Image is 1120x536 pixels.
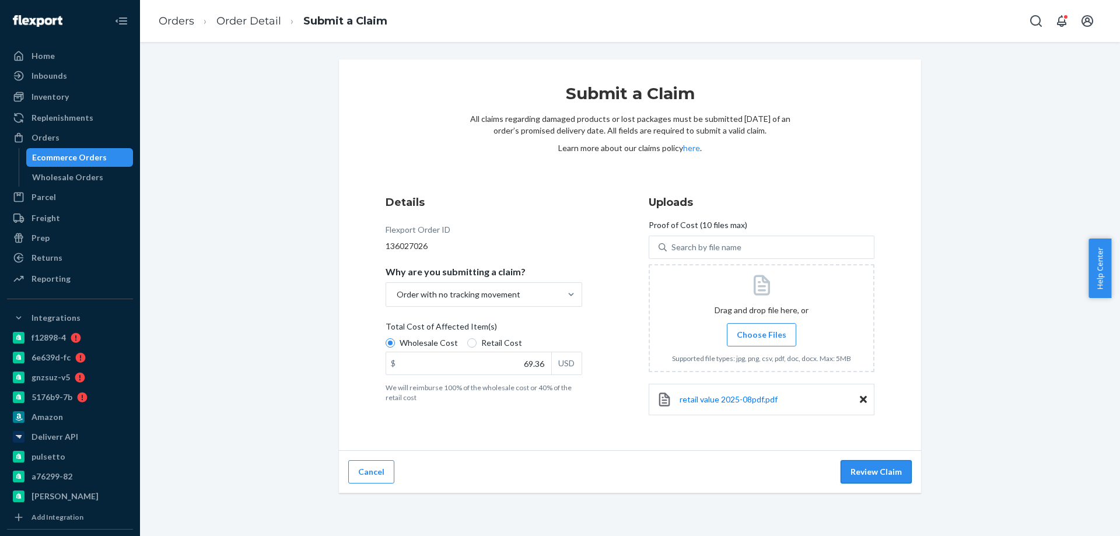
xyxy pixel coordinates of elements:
[386,352,551,374] input: $USD
[481,337,522,349] span: Retail Cost
[680,394,778,405] a: retail value 2025-08pdf.pdf
[7,188,133,206] a: Parcel
[7,209,133,227] a: Freight
[7,447,133,466] a: pulsetto
[13,15,62,27] img: Flexport logo
[7,467,133,486] a: a76299-82
[7,229,133,247] a: Prep
[1088,239,1111,298] button: Help Center
[386,352,400,374] div: $
[32,352,71,363] div: 6e639d-fc
[7,428,133,446] a: Deliverr API
[7,309,133,327] button: Integrations
[32,491,99,502] div: [PERSON_NAME]
[32,171,103,183] div: Wholesale Orders
[32,512,83,522] div: Add Integration
[386,338,395,348] input: Wholesale Cost
[26,168,134,187] a: Wholesale Orders
[386,266,526,278] p: Why are you submitting a claim?
[32,332,66,344] div: f12898-4
[1076,9,1099,33] button: Open account menu
[32,70,67,82] div: Inbounds
[32,273,71,285] div: Reporting
[386,383,582,402] p: We will reimburse 100% of the wholesale cost or 40% of the retail cost
[149,4,397,38] ol: breadcrumbs
[7,368,133,387] a: gnzsuz-v5
[32,312,80,324] div: Integrations
[32,252,62,264] div: Returns
[7,47,133,65] a: Home
[7,328,133,347] a: f12898-4
[32,411,63,423] div: Amazon
[649,219,747,236] span: Proof of Cost (10 files max)
[395,289,397,300] input: Why are you submitting a claim?Order with no tracking movement
[397,289,520,300] div: Order with no tracking movement
[7,87,133,106] a: Inventory
[32,212,60,224] div: Freight
[386,240,582,252] div: 136027026
[110,9,133,33] button: Close Navigation
[32,232,50,244] div: Prep
[470,142,790,154] p: Learn more about our claims policy .
[470,83,790,113] h1: Submit a Claim
[7,108,133,127] a: Replenishments
[32,471,72,482] div: a76299-82
[32,50,55,62] div: Home
[32,152,107,163] div: Ecommerce Orders
[7,269,133,288] a: Reporting
[32,372,70,383] div: gnzsuz-v5
[7,487,133,506] a: [PERSON_NAME]
[7,408,133,426] a: Amazon
[32,431,78,443] div: Deliverr API
[7,388,133,407] a: 5176b9-7b
[386,195,582,210] h3: Details
[386,224,450,240] div: Flexport Order ID
[7,510,133,524] a: Add Integration
[7,128,133,147] a: Orders
[216,15,281,27] a: Order Detail
[671,241,741,253] div: Search by file name
[7,66,133,85] a: Inbounds
[400,337,458,349] span: Wholesale Cost
[32,191,56,203] div: Parcel
[159,15,194,27] a: Orders
[26,148,134,167] a: Ecommerce Orders
[467,338,477,348] input: Retail Cost
[32,91,69,103] div: Inventory
[1050,9,1073,33] button: Open notifications
[386,321,497,337] span: Total Cost of Affected Item(s)
[7,248,133,267] a: Returns
[7,348,133,367] a: 6e639d-fc
[32,112,93,124] div: Replenishments
[680,394,778,404] span: retail value 2025-08pdf.pdf
[32,132,60,143] div: Orders
[551,352,582,374] div: USD
[348,460,394,484] button: Cancel
[649,195,874,210] h3: Uploads
[841,460,912,484] button: Review Claim
[470,113,790,136] p: All claims regarding damaged products or lost packages must be submitted [DATE] of an order’s pro...
[1024,9,1048,33] button: Open Search Box
[32,391,72,403] div: 5176b9-7b
[32,451,65,463] div: pulsetto
[737,329,786,341] span: Choose Files
[683,143,700,153] a: here
[303,15,387,27] a: Submit a Claim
